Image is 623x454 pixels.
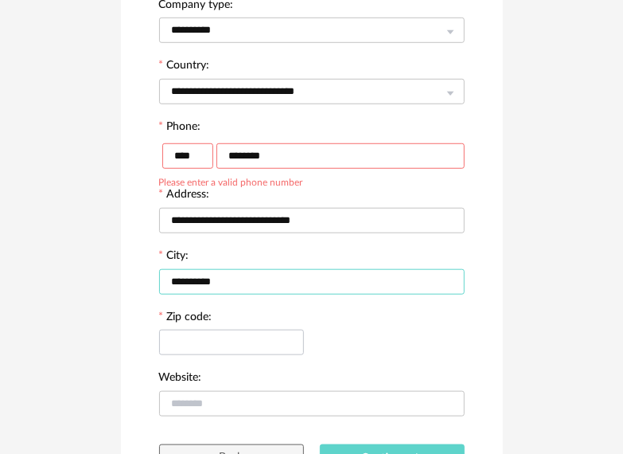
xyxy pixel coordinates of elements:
[159,311,212,326] label: Zip code:
[159,372,202,386] label: Website:
[159,174,303,187] div: Please enter a valid phone number
[159,121,201,135] label: Phone:
[159,60,210,74] label: Country:
[159,250,189,264] label: City:
[159,189,210,203] label: Address:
